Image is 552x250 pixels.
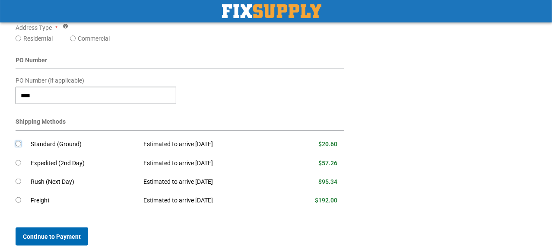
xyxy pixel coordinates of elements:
label: Commercial [78,34,110,43]
span: $192.00 [315,197,338,204]
button: Continue to Payment [16,228,88,246]
span: $95.34 [319,178,338,185]
a: store logo [222,4,321,18]
td: Rush (Next Day) [31,173,137,191]
td: Freight [31,191,137,210]
label: Residential [23,34,53,43]
td: Expedited (2nd Day) [31,154,137,173]
td: Estimated to arrive [DATE] [137,191,282,210]
img: Fix Industrial Supply [222,4,321,18]
td: Estimated to arrive [DATE] [137,154,282,173]
div: PO Number [16,56,344,69]
td: Estimated to arrive [DATE] [137,135,282,154]
td: Standard (Ground) [31,135,137,154]
span: $57.26 [319,160,338,167]
span: PO Number (if applicable) [16,77,84,84]
span: Address Type [16,24,52,31]
div: Shipping Methods [16,117,344,131]
span: $20.60 [319,141,338,147]
td: Estimated to arrive [DATE] [137,173,282,191]
span: Continue to Payment [23,233,81,240]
